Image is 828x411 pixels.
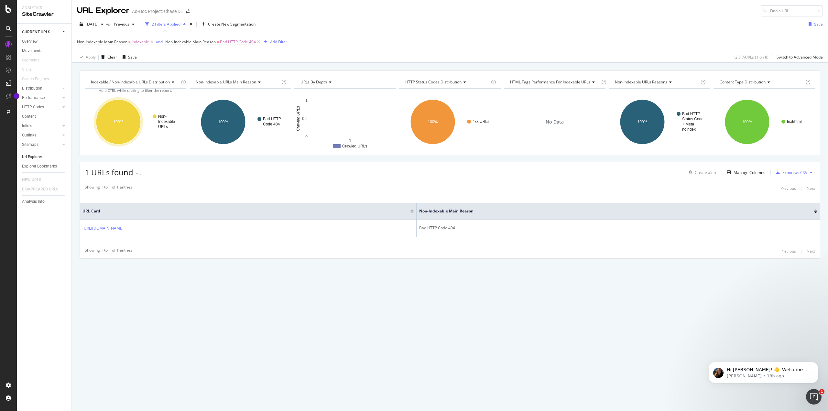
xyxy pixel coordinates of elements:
text: 100% [218,120,228,124]
span: vs [106,21,111,27]
div: and [156,39,163,45]
div: Apply [86,54,96,60]
div: Showing 1 to 1 of 1 entries [85,184,132,192]
text: 0.5 [302,116,308,121]
button: Next [807,247,815,255]
a: Explorer Bookmarks [22,163,67,170]
a: Outlinks [22,132,60,139]
span: Non-Indexable Main Reason [419,208,804,214]
div: CURRENT URLS [22,29,50,36]
text: Crawled URLs [296,106,300,131]
button: Clear [99,52,117,62]
a: Visits [22,66,38,73]
div: times [188,21,194,27]
div: Search Engines [22,76,49,82]
div: Inlinks [22,123,33,129]
svg: A chart. [294,94,396,150]
div: A chart. [399,94,501,150]
input: Find a URL [761,5,823,16]
a: CURRENT URLS [22,29,60,36]
div: Overview [22,38,38,45]
div: Ad-Hoc Project: Chase DE [132,8,183,15]
div: Movements [22,48,42,54]
h4: Indexable / Non-Indexable URLs Distribution [90,77,180,87]
h4: HTTP Status Codes Distribution [404,77,490,87]
text: noindex [682,127,696,132]
span: Indexable / Non-Indexable URLs distribution [91,79,170,85]
div: Save [814,21,823,27]
text: Bad HTTP [263,117,281,121]
div: Manage Columns [734,170,765,175]
a: Content [22,113,67,120]
span: HTTP Status Codes Distribution [405,79,462,85]
a: [URL][DOMAIN_NAME] [82,225,124,232]
button: Save [806,19,823,29]
div: 12.5 % URLs ( 1 on 8 ) [733,54,768,60]
h4: Non-Indexable URLs Main Reason [194,77,280,87]
a: Sitemaps [22,141,60,148]
span: Non-Indexable Main Reason [165,39,216,45]
text: Code 404 [263,122,280,126]
div: Bad HTTP Code 404 [419,225,817,231]
span: ≠ [128,39,131,45]
div: Url Explorer [22,154,42,160]
div: A chart. [190,94,291,150]
button: Apply [77,52,96,62]
div: Visits [22,66,32,73]
h4: Content Type Distribution [718,77,804,87]
text: 100% [637,120,647,124]
button: Save [120,52,137,62]
span: = [217,39,219,45]
div: Showing 1 to 1 of 1 entries [85,247,132,255]
button: Manage Columns [724,168,765,176]
a: DISAPPEARED URLS [22,186,65,193]
a: Movements [22,48,67,54]
span: HTML Tags Performance for Indexable URLs [510,79,590,85]
div: Create alert [695,170,716,175]
text: text/html [787,119,801,124]
h4: Non-Indexable URLs Reasons [614,77,699,87]
div: Previous [780,186,796,191]
div: Analysis Info [22,198,45,205]
iframe: Intercom notifications message [699,348,828,394]
h4: URLs by Depth [299,77,390,87]
button: Export as CSV [773,167,807,178]
span: Non-Indexable Main Reason [77,39,127,45]
a: Inlinks [22,123,60,129]
a: NEW URLS [22,177,48,183]
button: Create alert [686,167,716,178]
span: Non-Indexable URLs Reasons [615,79,667,85]
span: URL Card [82,208,409,214]
div: DISAPPEARED URLS [22,186,58,193]
text: Status Code [682,117,703,121]
div: Export as CSV [782,170,807,175]
text: Bad HTTP [682,112,700,116]
span: 2025 Sep. 10th [86,21,98,27]
a: Url Explorer [22,154,67,160]
button: [DATE] [77,19,106,29]
span: Previous [111,21,129,27]
svg: A chart. [609,94,710,150]
text: Non- [158,114,167,119]
text: Indexable [158,119,175,124]
div: A chart. [85,94,186,150]
img: Equal [136,173,138,175]
div: Outlinks [22,132,36,139]
a: Performance [22,94,60,101]
div: Next [807,186,815,191]
div: Analytics [22,5,66,11]
div: 2 Filters Applied [152,21,180,27]
svg: A chart. [714,94,815,150]
text: + Meta [682,122,694,126]
button: 2 Filters Applied [143,19,188,29]
a: Segments [22,57,46,64]
div: Previous [780,248,796,254]
div: - [140,171,141,177]
text: 1 [305,98,308,103]
div: Performance [22,94,45,101]
text: Crawled URLs [342,144,367,148]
